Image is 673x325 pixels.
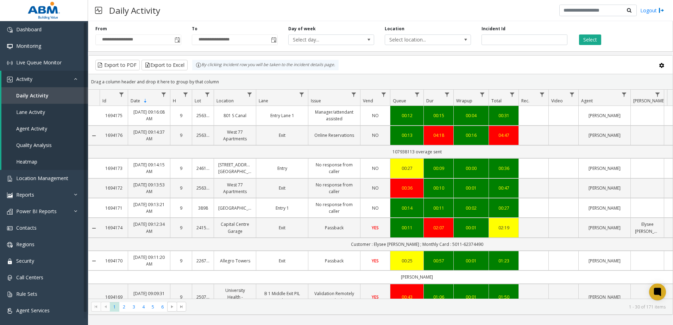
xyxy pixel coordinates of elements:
[363,98,373,104] span: Vend
[493,112,514,119] a: 00:31
[1,71,88,87] a: Activity
[372,185,379,191] span: NO
[218,205,252,211] a: [GEOGRAPHIC_DATA]
[148,302,158,312] span: Page 5
[7,259,13,264] img: 'icon'
[633,98,665,104] span: [PERSON_NAME]
[491,98,502,104] span: Total
[395,224,419,231] div: 00:11
[659,7,664,14] img: logout
[583,112,626,119] a: [PERSON_NAME]
[16,224,37,231] span: Contacts
[175,257,188,264] a: 9
[428,224,449,231] div: 02:07
[537,90,547,99] a: Rec. Filter Menu
[493,165,514,172] div: 00:36
[132,221,166,234] a: [DATE] 09:12:34 AM
[175,165,188,172] a: 9
[1,137,88,153] a: Quality Analysis
[297,90,307,99] a: Lane Filter Menu
[428,132,449,139] a: 04:18
[365,132,386,139] a: NO
[196,185,209,191] a: 25632007
[428,185,449,191] div: 00:10
[260,290,304,304] a: B 1 Middle Exit PIL Machine
[493,185,514,191] a: 00:47
[482,26,505,32] label: Incident Id
[218,161,252,175] a: [STREET_ADDRESS][GEOGRAPHIC_DATA]
[1,153,88,170] a: Heatmap
[458,185,484,191] a: 00:01
[158,302,167,312] span: Page 6
[196,294,209,300] a: 25070847
[493,132,514,139] div: 04:47
[175,132,188,139] a: 9
[395,132,419,139] div: 00:13
[365,165,386,172] a: NO
[117,90,126,99] a: Id Filter Menu
[260,205,304,211] a: Entry 1
[379,90,389,99] a: Vend Filter Menu
[365,205,386,211] a: NO
[1,87,88,104] a: Daily Activity
[16,175,68,181] span: Location Management
[104,257,124,264] a: 1694170
[102,98,106,104] span: Id
[173,98,176,104] span: H
[218,129,252,142] a: West 77 Apartments
[579,34,601,45] button: Select
[7,60,13,66] img: 'icon'
[458,165,484,172] div: 00:00
[583,257,626,264] a: [PERSON_NAME]
[141,60,188,70] button: Export to Excel
[313,201,356,215] a: No response from caller
[7,225,13,231] img: 'icon'
[289,35,357,45] span: Select day...
[260,132,304,139] a: Exit
[131,98,140,104] span: Date
[365,294,386,300] a: YES
[16,208,57,215] span: Power BI Reports
[313,181,356,195] a: No response from caller
[365,257,386,264] a: YES
[458,112,484,119] a: 00:04
[313,290,356,304] a: Validation Remotely Applied
[493,205,514,211] div: 00:27
[175,294,188,300] a: 9
[493,224,514,231] div: 02:19
[1,104,88,120] a: Lane Activity
[493,294,514,300] div: 01:50
[132,254,166,267] a: [DATE] 09:11:20 AM
[104,205,124,211] a: 1694171
[16,158,37,165] span: Heatmap
[132,181,166,195] a: [DATE] 09:13:53 AM
[365,185,386,191] a: NO
[192,26,197,32] label: To
[428,165,449,172] div: 00:09
[428,112,449,119] a: 00:15
[458,257,484,264] div: 00:01
[192,60,339,70] div: By clicking Incident row you will be taken to the incident details page.
[581,98,593,104] span: Agent
[428,294,449,300] a: 01:06
[493,257,514,264] div: 01:23
[132,201,166,215] a: [DATE] 09:13:21 AM
[395,165,419,172] div: 00:27
[458,132,484,139] a: 00:16
[260,257,304,264] a: Exit
[196,165,209,172] a: 24611103
[88,225,100,231] a: Collapse Details
[16,125,47,132] span: Agent Activity
[365,224,386,231] a: YES
[395,112,419,119] a: 00:12
[583,294,626,300] a: [PERSON_NAME]
[16,307,50,314] span: Agent Services
[16,43,41,49] span: Monitoring
[132,109,166,122] a: [DATE] 09:16:08 AM
[16,59,62,66] span: Live Queue Monitor
[196,112,209,119] a: 25630004
[196,132,209,139] a: 25632007
[16,76,32,82] span: Activity
[196,62,201,68] img: infoIcon.svg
